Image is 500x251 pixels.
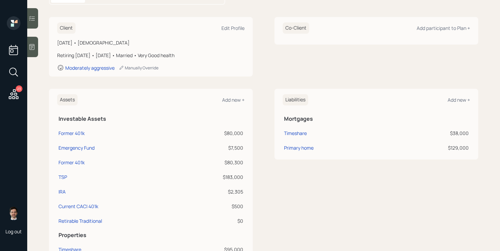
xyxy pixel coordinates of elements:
h6: Liabilities [283,94,308,105]
div: 23 [16,85,22,92]
div: Manually Override [119,65,159,71]
div: TSP [59,173,67,181]
div: $38,000 [393,130,469,137]
div: Primary home [284,144,314,151]
div: Edit Profile [221,25,245,31]
h6: Assets [57,94,78,105]
div: Log out [5,228,22,235]
div: $500 [180,203,243,210]
div: $0 [180,217,243,224]
h5: Mortgages [284,116,469,122]
div: $129,000 [393,144,469,151]
div: $80,000 [180,130,243,137]
div: Retirable Traditional [59,217,102,224]
div: Add participant to Plan + [417,25,470,31]
h6: Client [57,22,76,34]
div: Former 401k [59,159,85,166]
h6: Co-Client [283,22,309,34]
div: IRA [59,188,66,195]
div: Add new + [448,97,470,103]
div: $2,305 [180,188,243,195]
div: $183,000 [180,173,243,181]
div: $7,500 [180,144,243,151]
div: [DATE] • [DEMOGRAPHIC_DATA] [57,39,245,46]
h5: Properties [59,232,243,238]
div: Timeshare [284,130,307,137]
div: Emergency Fund [59,144,95,151]
div: Retiring [DATE] • [DATE] • Married • Very Good health [57,52,245,59]
div: $80,300 [180,159,243,166]
h5: Investable Assets [59,116,243,122]
img: jonah-coleman-headshot.png [7,206,20,220]
div: Former 401k [59,130,85,137]
div: Moderately aggressive [65,65,115,71]
div: Add new + [222,97,245,103]
div: Current CACI 401k [59,203,98,210]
